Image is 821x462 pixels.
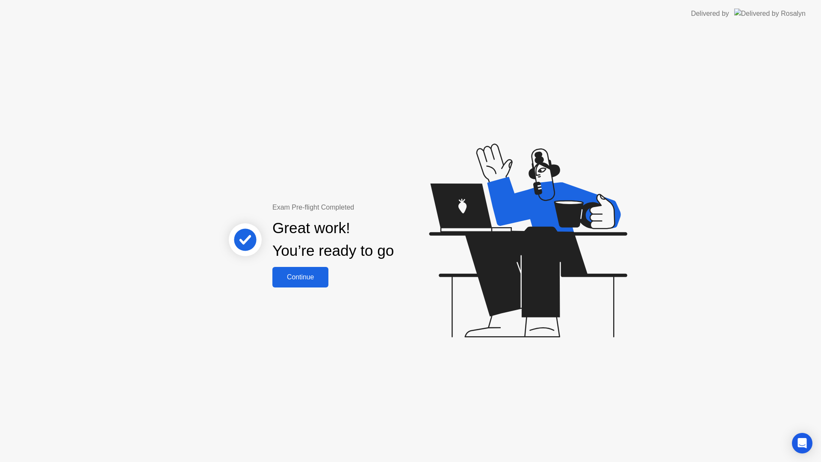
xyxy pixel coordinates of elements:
button: Continue [272,267,328,287]
img: Delivered by Rosalyn [734,9,806,18]
div: Continue [275,273,326,281]
div: Exam Pre-flight Completed [272,202,449,213]
div: Delivered by [691,9,729,19]
div: Great work! You’re ready to go [272,217,394,262]
div: Open Intercom Messenger [792,433,812,453]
